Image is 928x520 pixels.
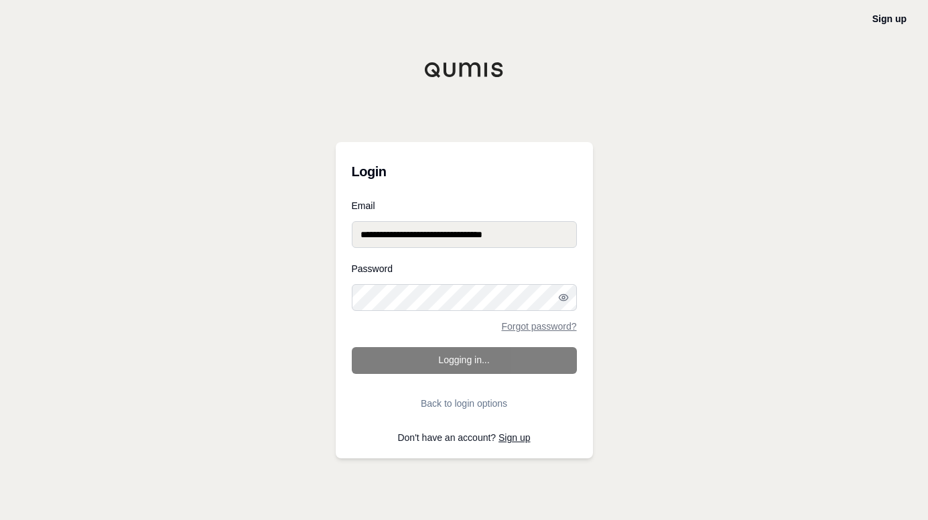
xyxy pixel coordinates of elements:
[352,201,577,210] label: Email
[352,158,577,185] h3: Login
[352,264,577,273] label: Password
[424,62,505,78] img: Qumis
[352,390,577,417] button: Back to login options
[352,433,577,442] p: Don't have an account?
[501,322,576,331] a: Forgot password?
[872,13,907,24] a: Sign up
[499,432,530,443] a: Sign up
